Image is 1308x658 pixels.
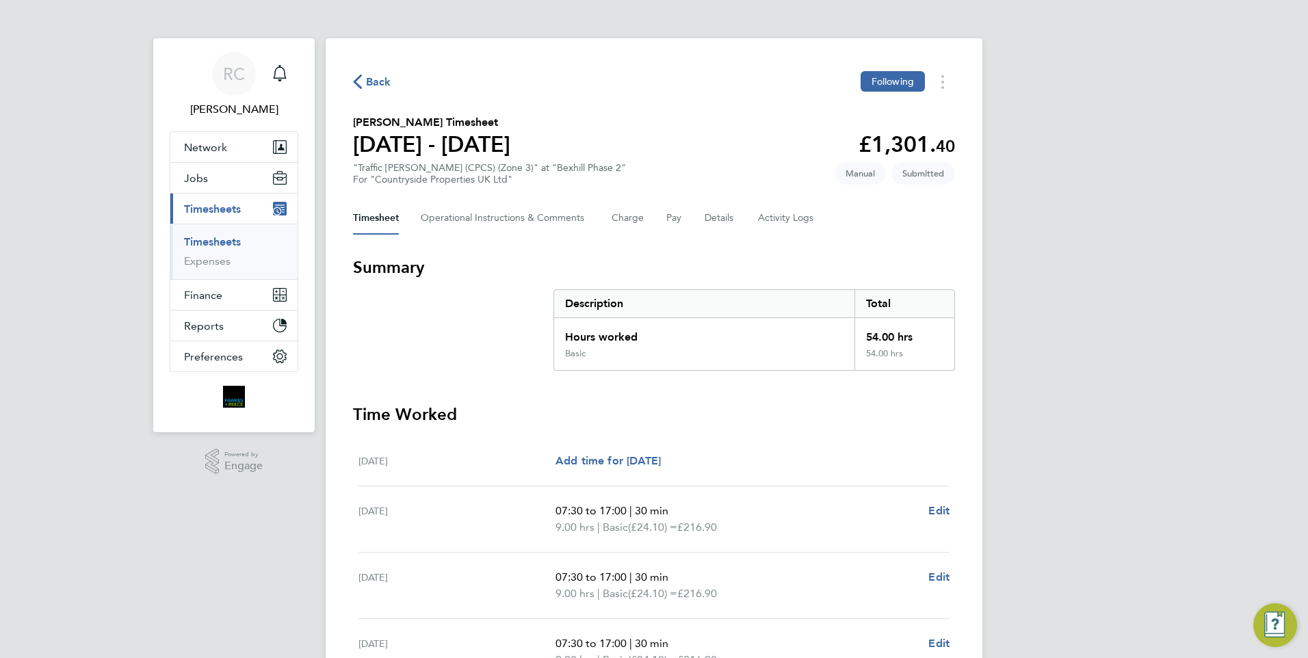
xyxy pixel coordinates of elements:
[854,348,954,370] div: 54.00 hrs
[859,131,955,157] app-decimal: £1,301.
[184,254,231,267] a: Expenses
[554,290,854,317] div: Description
[358,569,555,602] div: [DATE]
[555,453,661,469] a: Add time for [DATE]
[930,71,955,92] button: Timesheets Menu
[353,256,955,278] h3: Summary
[635,504,668,517] span: 30 min
[612,202,644,235] button: Charge
[565,348,586,359] div: Basic
[603,519,628,536] span: Basic
[928,569,950,585] a: Edit
[928,504,950,517] span: Edit
[353,114,510,131] h2: [PERSON_NAME] Timesheet
[555,504,627,517] span: 07:30 to 17:00
[421,202,590,235] button: Operational Instructions & Comments
[677,587,717,600] span: £216.90
[170,386,298,408] a: Go to home page
[353,174,626,185] div: For "Countryside Properties UK Ltd"
[170,311,298,341] button: Reports
[555,587,594,600] span: 9.00 hrs
[184,289,222,302] span: Finance
[170,132,298,162] button: Network
[928,503,950,519] a: Edit
[872,75,914,88] span: Following
[635,570,668,583] span: 30 min
[928,637,950,650] span: Edit
[223,65,245,83] span: RC
[170,224,298,279] div: Timesheets
[555,454,661,467] span: Add time for [DATE]
[677,521,717,534] span: £216.90
[170,52,298,118] a: RC[PERSON_NAME]
[184,235,241,248] a: Timesheets
[153,38,315,432] nav: Main navigation
[891,162,955,185] span: This timesheet is Submitted.
[597,587,600,600] span: |
[854,290,954,317] div: Total
[170,163,298,193] button: Jobs
[170,194,298,224] button: Timesheets
[629,637,632,650] span: |
[705,202,736,235] button: Details
[184,141,227,154] span: Network
[170,101,298,118] span: Robyn Clarke
[184,350,243,363] span: Preferences
[628,587,677,600] span: (£24.10) =
[553,289,955,371] div: Summary
[184,319,224,332] span: Reports
[358,453,555,469] div: [DATE]
[353,202,399,235] button: Timesheet
[224,460,263,472] span: Engage
[170,341,298,371] button: Preferences
[629,504,632,517] span: |
[603,585,628,602] span: Basic
[835,162,886,185] span: This timesheet was manually created.
[861,71,925,92] button: Following
[936,136,955,156] span: 40
[366,74,391,90] span: Back
[353,162,626,185] div: "Traffic [PERSON_NAME] (CPCS) (Zone 3)" at "Bexhill Phase 2"
[854,318,954,348] div: 54.00 hrs
[205,449,263,475] a: Powered byEngage
[223,386,245,408] img: bromak-logo-retina.png
[1253,603,1297,647] button: Engage Resource Center
[184,202,241,215] span: Timesheets
[928,635,950,652] a: Edit
[353,73,391,90] button: Back
[170,280,298,310] button: Finance
[184,172,208,185] span: Jobs
[555,637,627,650] span: 07:30 to 17:00
[224,449,263,460] span: Powered by
[758,202,815,235] button: Activity Logs
[555,521,594,534] span: 9.00 hrs
[597,521,600,534] span: |
[635,637,668,650] span: 30 min
[554,318,854,348] div: Hours worked
[353,404,955,425] h3: Time Worked
[928,570,950,583] span: Edit
[629,570,632,583] span: |
[555,570,627,583] span: 07:30 to 17:00
[358,503,555,536] div: [DATE]
[628,521,677,534] span: (£24.10) =
[353,131,510,158] h1: [DATE] - [DATE]
[666,202,683,235] button: Pay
